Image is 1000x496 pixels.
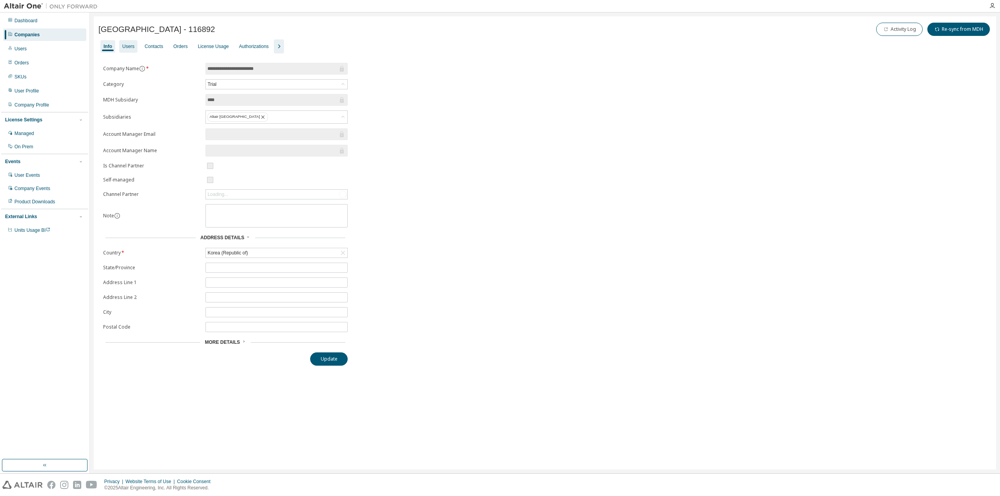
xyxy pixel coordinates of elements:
img: Altair One [4,2,102,10]
label: Account Manager Name [103,148,201,154]
label: Is Channel Partner [103,163,201,169]
div: Loading... [207,191,228,197]
div: Authorizations [239,43,269,50]
div: Website Terms of Use [125,478,177,485]
div: Dashboard [14,18,37,24]
span: Address Details [200,235,244,240]
button: Activity Log [876,23,923,36]
label: Subsidiaries [103,114,201,120]
img: facebook.svg [47,481,55,489]
label: Note [103,212,114,219]
label: Postal Code [103,324,201,330]
label: City [103,309,201,315]
label: Address Line 1 [103,279,201,286]
div: Managed [14,130,34,137]
div: External Links [5,213,37,220]
div: Privacy [104,478,125,485]
div: On Prem [14,144,33,150]
label: MDH Subsidary [103,97,201,103]
div: Users [14,46,27,52]
div: Loading... [206,190,347,199]
div: Contacts [145,43,163,50]
label: Country [103,250,201,256]
div: Orders [173,43,188,50]
div: Korea (Republic of) [206,249,249,257]
span: Units Usage BI [14,228,50,233]
div: Korea (Republic of) [206,248,347,258]
div: Cookie Consent [177,478,215,485]
label: Self-managed [103,177,201,183]
div: SKUs [14,74,27,80]
label: State/Province [103,265,201,271]
div: Company Events [14,185,50,192]
button: Re-sync from MDH [927,23,990,36]
div: Altair [GEOGRAPHIC_DATA] [206,111,347,123]
div: Company Profile [14,102,49,108]
div: User Profile [14,88,39,94]
div: License Settings [5,117,42,123]
div: Altair [GEOGRAPHIC_DATA] [207,112,268,122]
div: Product Downloads [14,199,55,205]
label: Channel Partner [103,191,201,197]
img: linkedin.svg [73,481,81,489]
div: User Events [14,172,40,178]
div: Trial [206,80,347,89]
div: Events [5,158,20,165]
img: instagram.svg [60,481,68,489]
div: License Usage [198,43,229,50]
div: Users [122,43,134,50]
img: altair_logo.svg [2,481,43,489]
label: Account Manager Email [103,131,201,137]
div: Trial [206,80,218,89]
label: Address Line 2 [103,294,201,300]
button: Update [310,352,348,366]
button: information [139,66,145,72]
button: information [114,213,120,219]
p: © 2025 Altair Engineering, Inc. All Rights Reserved. [104,485,215,491]
label: Company Name [103,66,201,72]
span: More Details [205,340,240,345]
img: youtube.svg [86,481,97,489]
div: Companies [14,32,40,38]
label: Category [103,81,201,87]
div: Orders [14,60,29,66]
span: [GEOGRAPHIC_DATA] - 116892 [98,25,215,34]
div: Info [104,43,112,50]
